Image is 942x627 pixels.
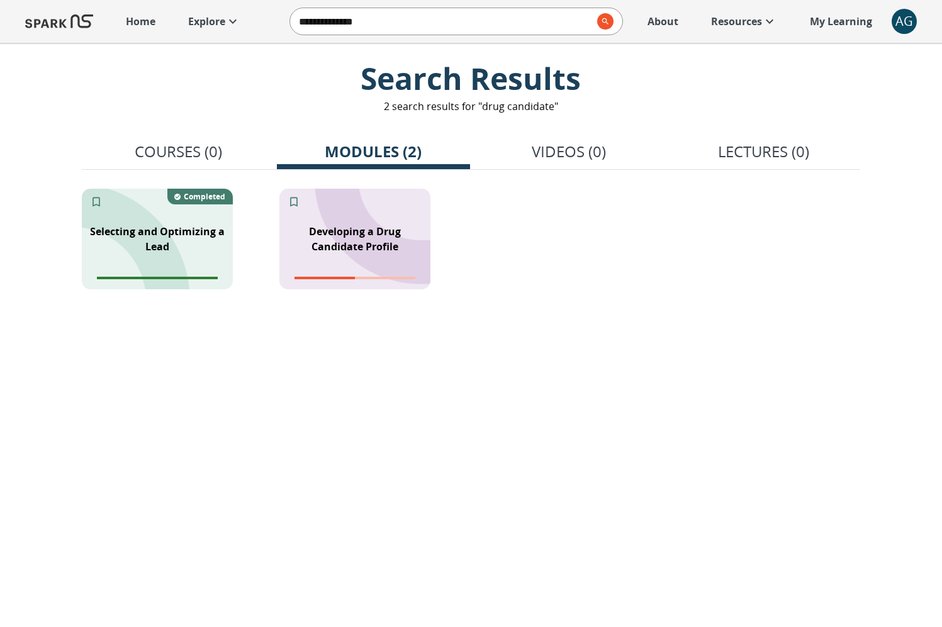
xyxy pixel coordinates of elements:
[90,196,103,208] svg: Add to My Learning
[384,99,558,114] p: 2 search results for "drug candidate"
[892,9,917,34] button: account of current user
[82,189,233,289] div: SPARK NS branding pattern
[892,9,917,34] div: AG
[711,14,762,29] p: Resources
[325,140,422,163] p: Modules (2)
[288,196,300,208] svg: Add to My Learning
[126,14,155,29] p: Home
[97,277,218,279] span: Module completion progress of user
[120,8,162,35] a: Home
[279,189,430,289] div: SPARK NS branding pattern
[218,58,724,99] p: Search Results
[532,140,606,163] p: Videos (0)
[705,8,783,35] a: Resources
[804,8,879,35] a: My Learning
[718,140,809,163] p: Lectures (0)
[648,14,678,29] p: About
[641,8,685,35] a: About
[810,14,872,29] p: My Learning
[184,191,225,202] p: Completed
[287,224,423,254] p: Developing a Drug Candidate Profile
[592,8,614,35] button: search
[182,8,247,35] a: Explore
[135,140,222,163] p: Courses (0)
[25,6,93,36] img: Logo of SPARK at Stanford
[188,14,225,29] p: Explore
[294,277,415,279] span: Module completion progress of user
[89,224,225,254] p: Selecting and Optimizing a Lead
